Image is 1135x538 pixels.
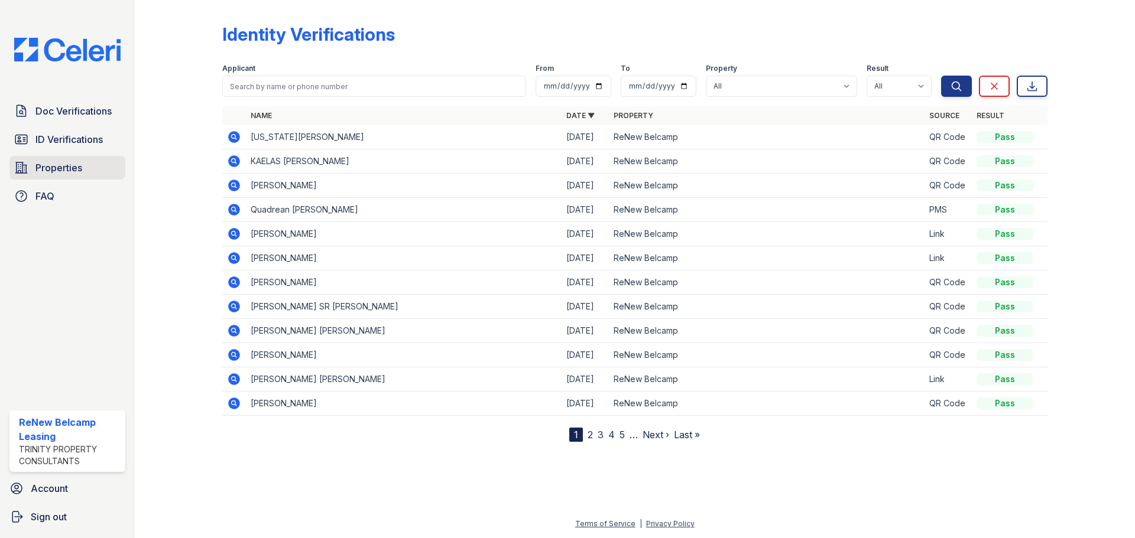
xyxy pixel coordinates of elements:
[977,325,1033,337] div: Pass
[251,111,272,120] a: Name
[977,228,1033,240] div: Pass
[31,481,68,495] span: Account
[562,295,609,319] td: [DATE]
[562,149,609,174] td: [DATE]
[35,161,82,175] span: Properties
[562,174,609,198] td: [DATE]
[569,428,583,442] div: 1
[562,270,609,295] td: [DATE]
[925,222,972,246] td: Link
[562,319,609,343] td: [DATE]
[609,246,925,270] td: ReNew Belcamp
[925,246,972,270] td: Link
[977,131,1033,143] div: Pass
[246,270,562,295] td: [PERSON_NAME]
[246,149,562,174] td: KAELAS [PERSON_NAME]
[5,505,130,529] a: Sign out
[31,510,67,524] span: Sign out
[536,64,554,73] label: From
[562,392,609,416] td: [DATE]
[5,477,130,500] a: Account
[222,64,255,73] label: Applicant
[9,99,125,123] a: Doc Verifications
[609,343,925,367] td: ReNew Belcamp
[609,392,925,416] td: ReNew Belcamp
[246,295,562,319] td: [PERSON_NAME] SR [PERSON_NAME]
[643,429,669,441] a: Next ›
[867,64,888,73] label: Result
[562,222,609,246] td: [DATE]
[222,76,526,97] input: Search by name or phone number
[630,428,638,442] span: …
[674,429,700,441] a: Last »
[925,295,972,319] td: QR Code
[566,111,595,120] a: Date ▼
[246,246,562,270] td: [PERSON_NAME]
[246,392,562,416] td: [PERSON_NAME]
[977,252,1033,264] div: Pass
[609,125,925,149] td: ReNew Belcamp
[588,429,593,441] a: 2
[9,128,125,151] a: ID Verifications
[977,276,1033,288] div: Pass
[977,301,1033,312] div: Pass
[925,270,972,295] td: QR Code
[977,397,1033,409] div: Pass
[246,198,562,222] td: Quadrean [PERSON_NAME]
[621,64,630,73] label: To
[609,149,925,174] td: ReNew Belcamp
[598,429,604,441] a: 3
[925,343,972,367] td: QR Code
[929,111,959,120] a: Source
[608,429,615,441] a: 4
[925,319,972,343] td: QR Code
[5,38,130,61] img: CE_Logo_Blue-a8612792a0a2168367f1c8372b55b34899dd931a85d93a1a3d3e32e68fde9ad4.png
[19,415,121,444] div: ReNew Belcamp Leasing
[562,246,609,270] td: [DATE]
[609,367,925,392] td: ReNew Belcamp
[246,319,562,343] td: [PERSON_NAME] [PERSON_NAME]
[222,24,395,45] div: Identity Verifications
[646,519,695,528] a: Privacy Policy
[246,125,562,149] td: [US_STATE][PERSON_NAME]
[609,319,925,343] td: ReNew Belcamp
[977,204,1033,216] div: Pass
[925,392,972,416] td: QR Code
[925,198,972,222] td: PMS
[562,198,609,222] td: [DATE]
[19,444,121,467] div: Trinity Property Consultants
[614,111,653,120] a: Property
[35,104,112,118] span: Doc Verifications
[609,270,925,295] td: ReNew Belcamp
[977,349,1033,361] div: Pass
[562,125,609,149] td: [DATE]
[977,373,1033,385] div: Pass
[575,519,635,528] a: Terms of Service
[246,222,562,246] td: [PERSON_NAME]
[609,222,925,246] td: ReNew Belcamp
[562,367,609,392] td: [DATE]
[246,367,562,392] td: [PERSON_NAME] [PERSON_NAME]
[562,343,609,367] td: [DATE]
[620,429,625,441] a: 5
[977,111,1004,120] a: Result
[640,519,642,528] div: |
[609,295,925,319] td: ReNew Belcamp
[977,155,1033,167] div: Pass
[609,174,925,198] td: ReNew Belcamp
[925,125,972,149] td: QR Code
[9,156,125,180] a: Properties
[609,198,925,222] td: ReNew Belcamp
[35,132,103,146] span: ID Verifications
[925,174,972,198] td: QR Code
[977,180,1033,191] div: Pass
[925,367,972,392] td: Link
[35,189,54,203] span: FAQ
[9,184,125,208] a: FAQ
[706,64,737,73] label: Property
[925,149,972,174] td: QR Code
[246,174,562,198] td: [PERSON_NAME]
[246,343,562,367] td: [PERSON_NAME]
